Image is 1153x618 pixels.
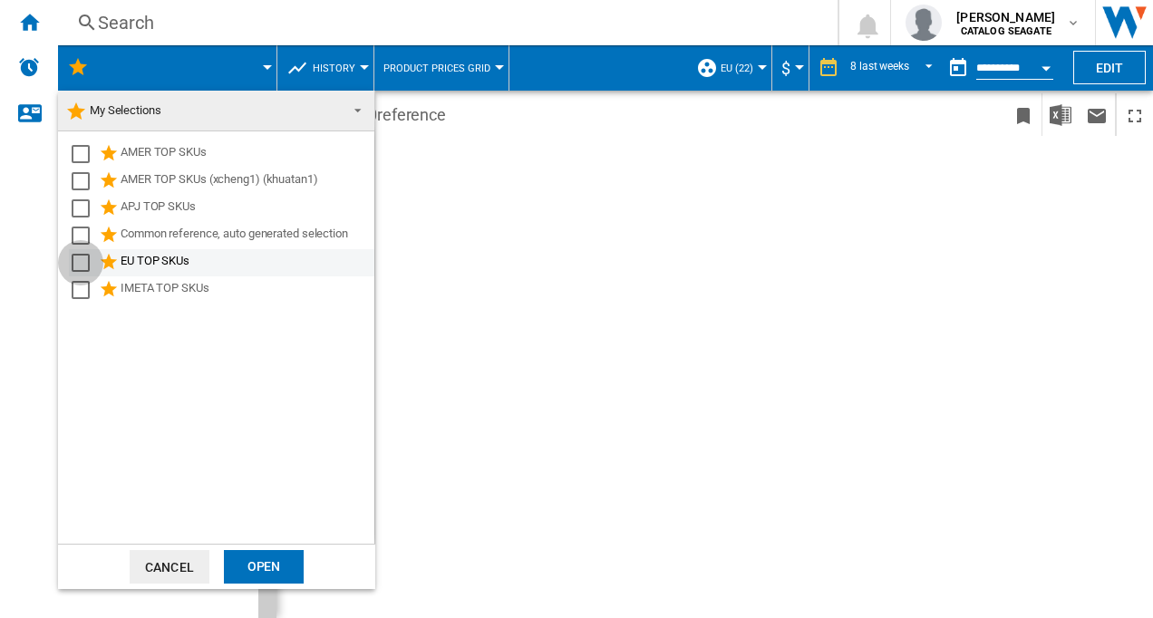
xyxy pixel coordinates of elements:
[130,550,209,584] button: Cancel
[121,198,372,219] div: APJ TOP SKUs
[72,170,99,192] md-checkbox: Select
[121,225,372,246] div: Common reference, auto generated selection
[90,103,161,117] span: My Selections
[72,252,99,274] md-checkbox: Select
[121,143,372,165] div: AMER TOP SKUs
[72,279,99,301] md-checkbox: Select
[121,252,372,274] div: EU TOP SKUs
[72,198,99,219] md-checkbox: Select
[224,550,304,584] div: Open
[72,143,99,165] md-checkbox: Select
[72,225,99,246] md-checkbox: Select
[121,170,372,192] div: AMER TOP SKUs (xcheng1) (khuatan1)
[121,279,372,301] div: IMETA TOP SKUs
